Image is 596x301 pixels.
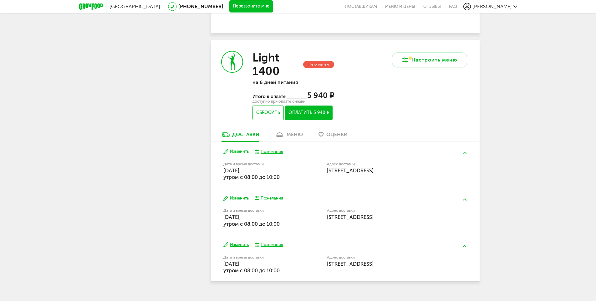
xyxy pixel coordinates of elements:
[261,242,283,248] div: Пожелания
[327,214,374,220] span: [STREET_ADDRESS]
[178,3,223,9] a: [PHONE_NUMBER]
[223,242,249,248] button: Изменить
[472,3,512,9] span: [PERSON_NAME]
[307,91,334,100] span: 5 940 ₽
[327,162,444,166] label: Адрес доставки
[255,242,283,248] button: Пожелания
[463,199,466,201] img: arrow-up-green.5eb5f82.svg
[223,214,280,227] span: [DATE], утром c 08:00 до 10:00
[252,100,334,103] div: доступно при оплате онлайн
[327,261,374,267] span: [STREET_ADDRESS]
[261,149,283,155] div: Пожелания
[232,131,259,137] div: Доставки
[261,195,283,201] div: Пожелания
[327,167,374,174] span: [STREET_ADDRESS]
[252,51,302,78] h3: Light 1400
[326,131,348,137] span: Оценки
[223,261,280,274] span: [DATE], утром c 08:00 до 10:00
[303,61,334,68] div: Не оплачен
[223,167,280,180] span: [DATE], утром c 08:00 до 10:00
[252,79,334,85] p: на 6 дней питания
[315,131,351,141] a: Оценки
[223,195,249,201] button: Изменить
[223,256,295,259] label: Дата и время доставки
[327,256,444,259] label: Адрес доставки
[229,0,273,13] button: Перезвоните мне
[463,245,466,247] img: arrow-up-green.5eb5f82.svg
[255,195,283,201] button: Пожелания
[218,131,262,141] a: Доставки
[252,94,286,99] span: Итого к оплате
[110,3,160,9] span: [GEOGRAPHIC_DATA]
[285,106,332,120] button: Оплатить 5 940 ₽
[327,209,444,212] label: Адрес доставки
[223,149,249,155] button: Изменить
[272,131,306,141] a: меню
[252,106,283,120] button: Сбросить
[463,152,466,154] img: arrow-up-green.5eb5f82.svg
[287,131,303,137] div: меню
[223,209,295,212] label: Дата и время доставки
[392,52,467,67] button: Настроить меню
[223,162,295,166] label: Дата и время доставки
[255,149,283,155] button: Пожелания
